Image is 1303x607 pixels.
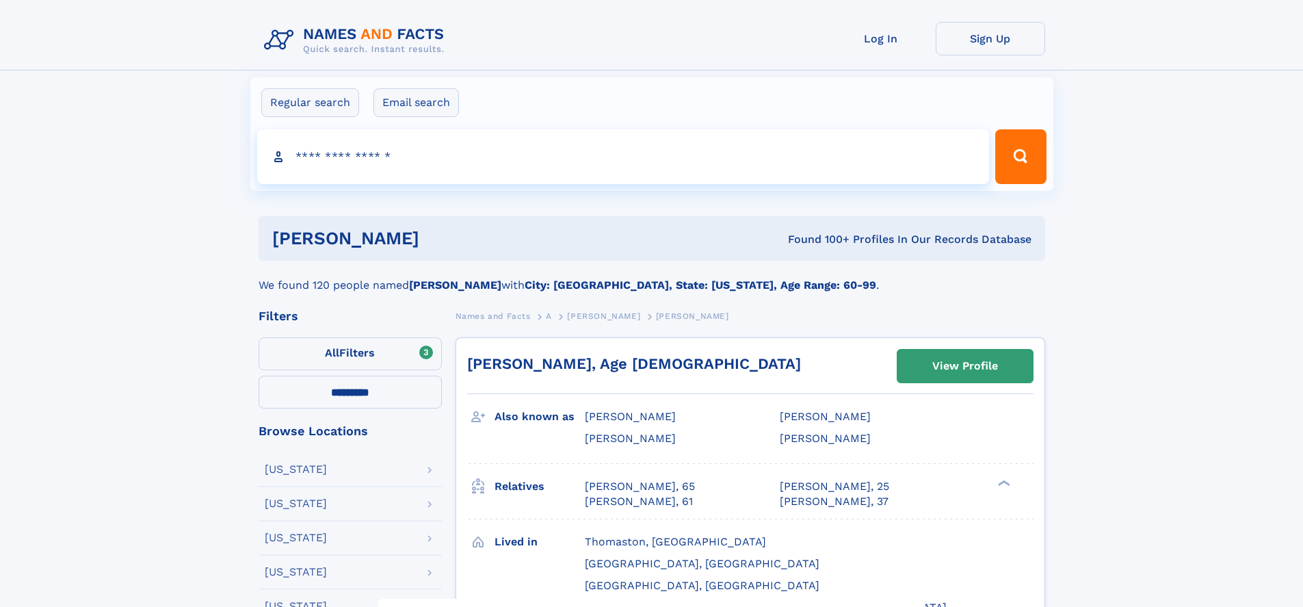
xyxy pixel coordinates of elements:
[456,307,531,324] a: Names and Facts
[656,311,729,321] span: [PERSON_NAME]
[467,355,801,372] a: [PERSON_NAME], Age [DEMOGRAPHIC_DATA]
[259,261,1045,294] div: We found 120 people named with .
[780,479,889,494] a: [PERSON_NAME], 25
[265,498,327,509] div: [US_STATE]
[546,311,552,321] span: A
[995,478,1011,487] div: ❯
[585,535,766,548] span: Thomaston, [GEOGRAPHIC_DATA]
[325,346,339,359] span: All
[265,567,327,578] div: [US_STATE]
[585,579,819,592] span: [GEOGRAPHIC_DATA], [GEOGRAPHIC_DATA]
[897,350,1033,383] a: View Profile
[257,129,990,184] input: search input
[780,410,871,423] span: [PERSON_NAME]
[826,22,936,55] a: Log In
[525,279,876,292] b: City: [GEOGRAPHIC_DATA], State: [US_STATE], Age Range: 60-99
[585,410,676,423] span: [PERSON_NAME]
[932,350,998,382] div: View Profile
[585,479,695,494] a: [PERSON_NAME], 65
[936,22,1045,55] a: Sign Up
[585,494,693,509] a: [PERSON_NAME], 61
[261,88,359,117] label: Regular search
[780,494,889,509] a: [PERSON_NAME], 37
[259,425,442,437] div: Browse Locations
[409,279,501,292] b: [PERSON_NAME]
[259,22,456,59] img: Logo Names and Facts
[603,232,1031,247] div: Found 100+ Profiles In Our Records Database
[585,432,676,445] span: [PERSON_NAME]
[567,311,640,321] span: [PERSON_NAME]
[495,530,585,554] h3: Lived in
[495,475,585,498] h3: Relatives
[780,432,871,445] span: [PERSON_NAME]
[373,88,459,117] label: Email search
[495,405,585,428] h3: Also known as
[265,464,327,475] div: [US_STATE]
[546,307,552,324] a: A
[995,129,1046,184] button: Search Button
[259,337,442,370] label: Filters
[259,310,442,322] div: Filters
[585,557,819,570] span: [GEOGRAPHIC_DATA], [GEOGRAPHIC_DATA]
[567,307,640,324] a: [PERSON_NAME]
[265,532,327,543] div: [US_STATE]
[272,230,604,247] h1: [PERSON_NAME]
